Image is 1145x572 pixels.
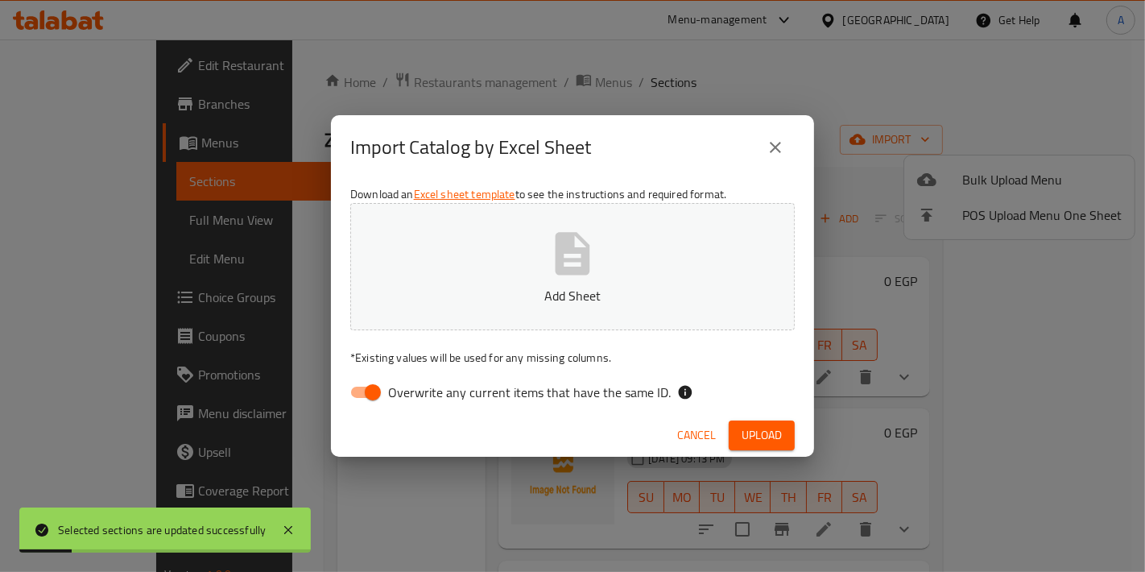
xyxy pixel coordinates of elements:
[677,384,693,400] svg: If the overwrite option isn't selected, then the items that match an existing ID will be ignored ...
[671,421,722,450] button: Cancel
[331,180,814,413] div: Download an to see the instructions and required format.
[756,128,795,167] button: close
[58,521,266,539] div: Selected sections are updated successfully
[414,184,515,205] a: Excel sheet template
[729,421,795,450] button: Upload
[350,350,795,366] p: Existing values will be used for any missing columns.
[350,203,795,330] button: Add Sheet
[742,425,782,446] span: Upload
[388,383,671,402] span: Overwrite any current items that have the same ID.
[677,425,716,446] span: Cancel
[375,286,770,305] p: Add Sheet
[350,135,591,160] h2: Import Catalog by Excel Sheet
